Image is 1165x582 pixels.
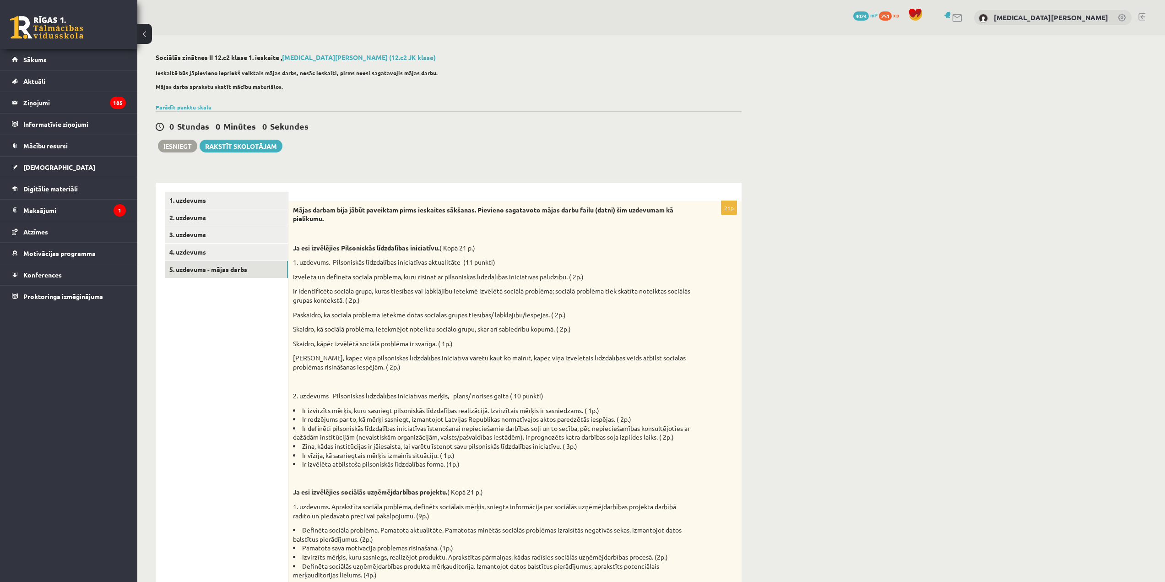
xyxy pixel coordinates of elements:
li: Definēta sociāla problēma. Pamatota aktualitāte. Pamatotas minētās sociālās problēmas izraisītās ... [293,526,691,544]
strong: Mājas darbam bija jābūt paveiktam pirms ieskaites sākšanas. Pievieno sagatavoto mājas darbu failu... [293,206,673,223]
legend: Ziņojumi [23,92,126,113]
a: [MEDICAL_DATA][PERSON_NAME] (12.c2 JK klase) [282,53,436,61]
a: Rīgas 1. Tālmācības vidusskola [10,16,83,39]
p: ( Kopā 21 p.) [293,488,691,497]
a: Maksājumi1 [12,200,126,221]
a: 5. uzdevums - mājas darbs [165,261,288,278]
p: 1. uzdevums. Aprakstīta sociāla problēma, definēts sociālais mērķis, sniegta informācija par soci... [293,502,691,520]
p: Izvēlēta un definēta sociāla problēma, kuru risināt ar pilsoniskās līdzdalības iniciatīvas palīdz... [293,272,691,282]
img: Nikita Ļahovs [979,14,988,23]
a: 4. uzdevums [165,244,288,261]
span: 0 [262,121,267,131]
p: Ir identificēta sociāla grupa, kuras tiesības vai labklājību ietekmē izvēlētā sociālā problēma; s... [293,287,691,305]
li: Ir redzējums par to, kā mērķi sasniegt, izmantojot Latvijas Republikas normatīvajos aktos paredzē... [293,415,691,424]
li: Ir vīzija, kā sasniegtais mērķis izmainīs situāciju. ( 1p.) [293,451,691,460]
span: 0 [216,121,220,131]
a: Informatīvie ziņojumi [12,114,126,135]
span: xp [893,11,899,19]
strong: Ja esi izvēlējies sociālās uzņēmējdarbības projektu. [293,488,447,496]
a: Parādīt punktu skalu [156,103,211,111]
li: Zina, kādas institūcijas ir jāiesaista, lai varētu īstenot savu pilsoniskās līdzdalības iniciatīv... [293,442,691,451]
span: Proktoringa izmēģinājums [23,292,103,300]
a: 2. uzdevums [165,209,288,226]
span: 251 [879,11,892,21]
span: Aktuāli [23,77,45,85]
a: Mācību resursi [12,135,126,156]
i: 185 [110,97,126,109]
span: Atzīmes [23,228,48,236]
p: ( Kopā 21 p.) [293,244,691,253]
a: Digitālie materiāli [12,178,126,199]
a: Atzīmes [12,221,126,242]
p: 21p [721,201,737,215]
i: 1 [114,204,126,217]
p: 2. uzdevums Pilsoniskās līdzdalības iniciatīvas mērķis, plāns/ norises gaita ( 10 punkti) [293,392,691,401]
span: Sākums [23,55,47,64]
a: 1. uzdevums [165,192,288,209]
span: Mācību resursi [23,141,68,150]
span: [DEMOGRAPHIC_DATA] [23,163,95,171]
a: Rakstīt skolotājam [200,140,282,152]
a: Motivācijas programma [12,243,126,264]
span: mP [870,11,878,19]
span: 0 [169,121,174,131]
a: 251 xp [879,11,904,19]
a: [DEMOGRAPHIC_DATA] [12,157,126,178]
span: Minūtes [223,121,256,131]
span: Konferences [23,271,62,279]
p: Skaidro, kā sociālā problēma, ietekmējot noteiktu sociālo grupu, skar arī sabiedrību kopumā. ( 2p.) [293,325,691,334]
h2: Sociālās zinātnes II 12.c2 klase 1. ieskaite , [156,54,742,61]
li: Ir izvēlēta atbilstoša pilsoniskās līdzdalības forma. (1p.) [293,460,691,469]
a: Proktoringa izmēģinājums [12,286,126,307]
a: Sākums [12,49,126,70]
button: Iesniegt [158,140,197,152]
a: Ziņojumi185 [12,92,126,113]
strong: Mājas darba aprakstu skatīt mācību materiālos. [156,83,283,90]
a: Konferences [12,264,126,285]
span: Motivācijas programma [23,249,96,257]
p: [PERSON_NAME], kāpēc viņa pilsoniskās līdzdalības iniciatīva varētu kaut ko mainīt, kāpēc viņa iz... [293,354,691,371]
strong: Ieskaitē būs jāpievieno iepriekš veiktais mājas darbs, nesāc ieskaiti, pirms neesi sagatavojis mā... [156,69,438,76]
span: Digitālie materiāli [23,185,78,193]
legend: Maksājumi [23,200,126,221]
span: 4024 [853,11,869,21]
li: Izvirzīts mērķis, kuru sasniegs, realizējot produktu. Aprakstītas pārmaiņas, kādas radīsies sociā... [293,553,691,562]
span: Stundas [177,121,209,131]
li: Ir izvirzīts mērķis, kuru sasniegt pilsoniskās līdzdalības realizācijā. Izvirzītais mērķis ir sas... [293,406,691,415]
li: Ir definēti pilsoniskās līdzdalības iniciatīvas īstenošanai nepieciešamie darbības soļi un to sec... [293,424,691,442]
a: [MEDICAL_DATA][PERSON_NAME] [994,13,1108,22]
span: Sekundes [270,121,309,131]
li: Definēta sociālās uzņēmējdarbības produkta mērķauditorija. Izmantojot datos balstītus pierādījumu... [293,562,691,580]
p: Skaidro, kāpēc izvēlētā sociālā problēma ir svarīga. ( 1p.) [293,339,691,348]
a: Aktuāli [12,71,126,92]
p: 1. uzdevums. Pilsoniskās līdzdalības iniciatīvas aktualitāte (11 punkti) [293,258,691,267]
legend: Informatīvie ziņojumi [23,114,126,135]
strong: Ja esi izvēlējies Pilsoniskās līdzdalības iniciatīvu. [293,244,439,252]
p: Paskaidro, kā sociālā problēma ietekmē dotās sociālās grupas tiesības/ labklājību/iespējas. ( 2p.) [293,310,691,320]
a: 4024 mP [853,11,878,19]
li: Pamatota sava motivācija problēmas risināšanā. (1p.) [293,544,691,553]
a: 3. uzdevums [165,226,288,243]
